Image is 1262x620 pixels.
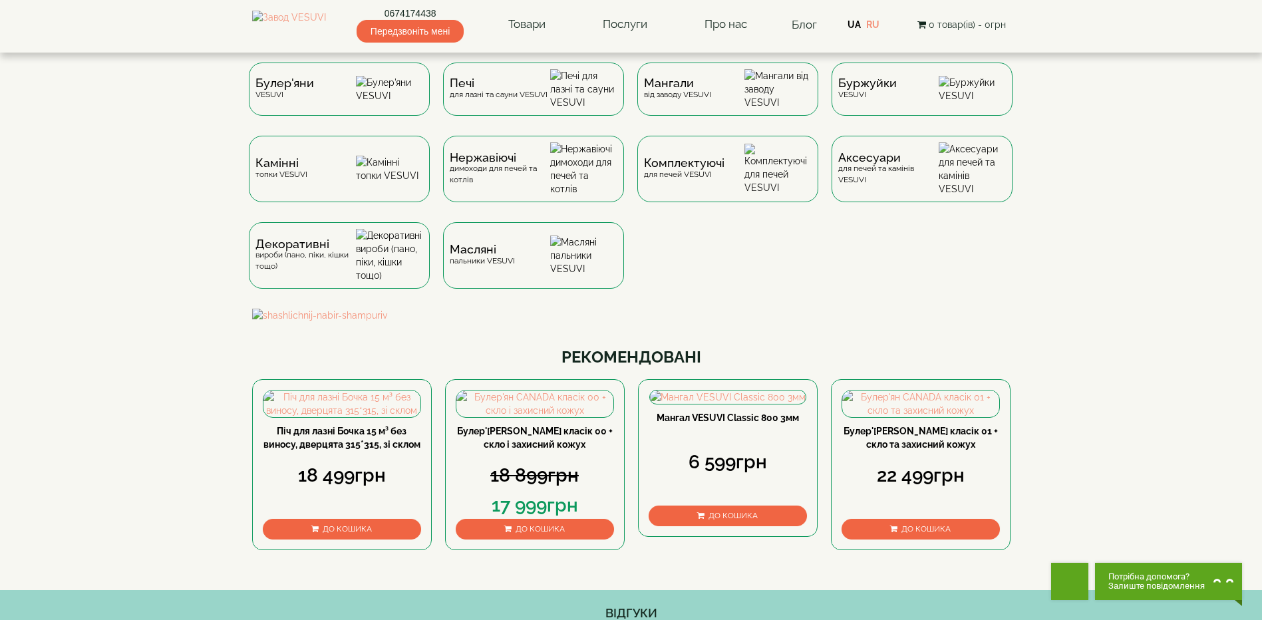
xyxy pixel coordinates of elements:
button: До кошика [456,519,614,540]
a: Масляніпальники VESUVI Масляні пальники VESUVI [436,222,631,309]
img: Булер'яни VESUVI [356,76,423,102]
img: Аксесуари для печей та камінів VESUVI [939,142,1006,196]
img: Нержавіючі димоходи для печей та котлів [550,142,617,196]
div: 18 899грн [456,462,614,489]
div: 6 599грн [649,449,807,476]
span: Нержавіючі [450,152,550,163]
div: VESUVI [838,78,897,100]
button: До кошика [842,519,1000,540]
a: Про нас [691,9,760,40]
span: Передзвоніть мені [357,20,464,43]
button: До кошика [263,519,421,540]
span: Камінні [255,158,307,168]
a: RU [866,19,879,30]
a: Мангаливід заводу VESUVI Мангали від заводу VESUVI [631,63,825,136]
span: До кошика [323,524,372,534]
span: 0 товар(ів) - 0грн [929,19,1006,30]
a: Булер'[PERSON_NAME] класік 00 + скло і захисний кожух [457,426,613,450]
a: UA [848,19,861,30]
span: Аксесуари [838,152,939,163]
span: До кошика [901,524,951,534]
div: димоходи для печей та котлів [450,152,550,186]
img: Мангали від заводу VESUVI [744,69,812,109]
div: 17 999грн [456,492,614,519]
button: 0 товар(ів) - 0грн [913,17,1010,32]
span: Мангали [644,78,711,88]
img: Декоративні вироби (пано, піки, кішки тощо) [356,229,423,282]
a: Аксесуаридля печей та камінів VESUVI Аксесуари для печей та камінів VESUVI [825,136,1019,222]
a: БуржуйкиVESUVI Буржуйки VESUVI [825,63,1019,136]
a: Товари [495,9,559,40]
img: Булер'ян CANADA класік 00 + скло і захисний кожух [456,390,613,417]
div: 22 499грн [842,462,1000,489]
a: Каміннітопки VESUVI Камінні топки VESUVI [242,136,436,222]
span: До кошика [709,511,758,520]
span: Залиште повідомлення [1108,581,1205,591]
img: shashlichnij-nabir-shampuriv [252,309,1011,322]
img: Камінні топки VESUVI [356,156,423,182]
div: вироби (пано, піки, кішки тощо) [255,239,356,272]
div: пальники VESUVI [450,244,515,266]
img: Печі для лазні та сауни VESUVI [550,69,617,109]
img: Булер'ян CANADA класік 01 + скло та захисний кожух [842,390,999,417]
img: Масляні пальники VESUVI [550,235,617,275]
a: Комплектуючідля печей VESUVI Комплектуючі для печей VESUVI [631,136,825,222]
div: топки VESUVI [255,158,307,180]
span: Буржуйки [838,78,897,88]
a: Декоративнівироби (пано, піки, кішки тощо) Декоративні вироби (пано, піки, кішки тощо) [242,222,436,309]
img: Мангал VESUVI Classic 800 3мм [650,390,806,404]
h4: ВІДГУКИ [252,607,1011,620]
span: Булер'яни [255,78,314,88]
div: від заводу VESUVI [644,78,711,100]
a: Печідля лазні та сауни VESUVI Печі для лазні та сауни VESUVI [436,63,631,136]
span: Масляні [450,244,515,255]
a: Булер'яниVESUVI Булер'яни VESUVI [242,63,436,136]
span: Печі [450,78,548,88]
div: для печей та камінів VESUVI [838,152,939,186]
span: Комплектуючі [644,158,724,168]
span: Потрібна допомога? [1108,572,1205,581]
div: 18 499грн [263,462,421,489]
img: Комплектуючі для печей VESUVI [744,144,812,194]
a: Послуги [589,9,661,40]
a: Булер'[PERSON_NAME] класік 01 + скло та захисний кожух [844,426,998,450]
button: Chat button [1095,563,1242,600]
span: До кошика [516,524,565,534]
img: Завод VESUVI [252,11,326,39]
div: VESUVI [255,78,314,100]
a: 0674174438 [357,7,464,20]
a: Мангал VESUVI Classic 800 3мм [657,412,799,423]
a: Блог [792,18,817,31]
span: Декоративні [255,239,356,249]
a: Нержавіючідимоходи для печей та котлів Нержавіючі димоходи для печей та котлів [436,136,631,222]
button: Get Call button [1051,563,1088,600]
a: Піч для лазні Бочка 15 м³ без виносу, дверцята 315*315, зі склом [263,426,420,450]
img: Буржуйки VESUVI [939,76,1006,102]
div: для лазні та сауни VESUVI [450,78,548,100]
div: для печей VESUVI [644,158,724,180]
img: Піч для лазні Бочка 15 м³ без виносу, дверцята 315*315, зі склом [263,390,420,417]
button: До кошика [649,506,807,526]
